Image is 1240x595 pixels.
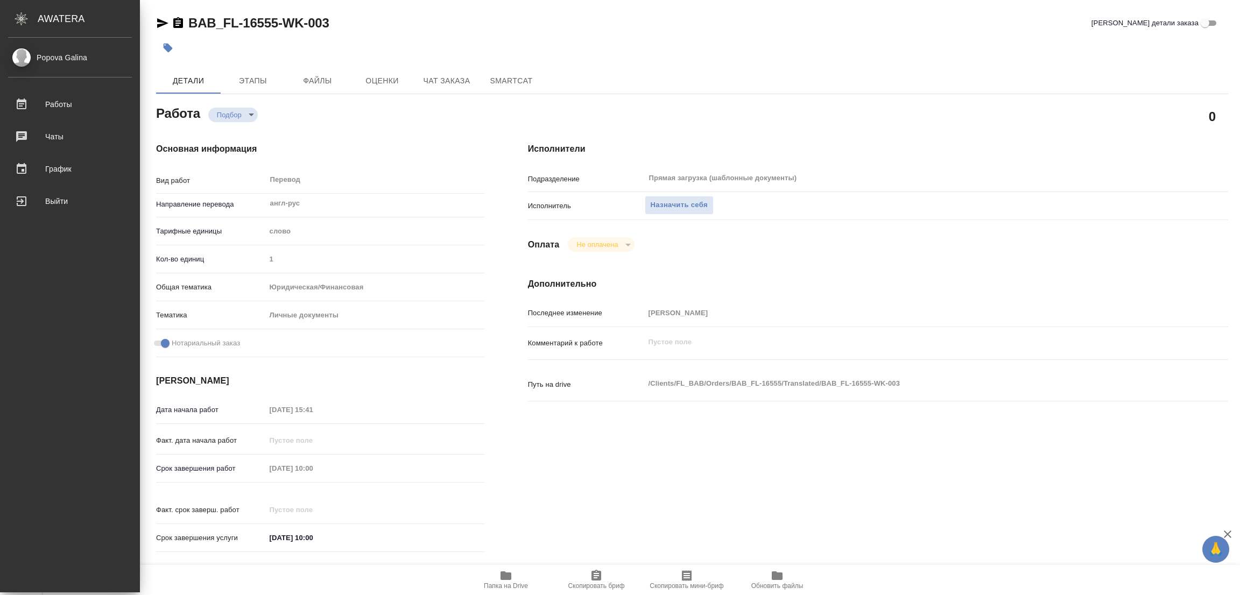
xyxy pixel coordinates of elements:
[732,565,822,595] button: Обновить файлы
[156,463,266,474] p: Срок завершения работ
[642,565,732,595] button: Скопировать мини-бриф
[156,310,266,321] p: Тематика
[528,379,645,390] p: Путь на drive
[266,278,485,296] div: Юридическая/Финансовая
[8,161,132,177] div: График
[156,374,485,387] h4: [PERSON_NAME]
[485,74,537,88] span: SmartCat
[8,193,132,209] div: Выйти
[214,110,245,119] button: Подбор
[266,251,485,267] input: Пустое поле
[573,240,621,249] button: Не оплачена
[8,96,132,112] div: Работы
[163,74,214,88] span: Детали
[156,199,266,210] p: Направление перевода
[266,306,485,324] div: Личные документы
[38,8,140,30] div: AWATERA
[568,582,624,590] span: Скопировать бриф
[3,155,137,182] a: График
[356,74,408,88] span: Оценки
[421,74,473,88] span: Чат заказа
[156,103,200,122] h2: Работа
[156,435,266,446] p: Факт. дата начала работ
[551,565,642,595] button: Скопировать бриф
[156,175,266,186] p: Вид работ
[645,196,714,215] button: Назначить себя
[528,201,645,211] p: Исполнитель
[461,565,551,595] button: Папка на Drive
[156,533,266,543] p: Срок завершения услуги
[266,461,360,476] input: Пустое поле
[8,129,132,145] div: Чаты
[188,16,329,30] a: BAB_FL-16555-WK-003
[1202,536,1229,563] button: 🙏
[156,143,485,155] h4: Основная информация
[528,278,1228,291] h4: Дополнительно
[568,237,634,252] div: Подбор
[292,74,343,88] span: Файлы
[3,188,137,215] a: Выйти
[266,502,360,518] input: Пустое поле
[156,36,180,60] button: Добавить тэг
[172,338,240,349] span: Нотариальный заказ
[528,143,1228,155] h4: Исполнители
[645,374,1170,393] textarea: /Clients/FL_BAB/Orders/BAB_FL-16555/Translated/BAB_FL-16555-WK-003
[528,308,645,318] p: Последнее изменение
[266,433,360,448] input: Пустое поле
[1091,18,1199,29] span: [PERSON_NAME] детали заказа
[172,17,185,30] button: Скопировать ссылку
[1209,107,1216,125] h2: 0
[156,254,266,265] p: Кол-во единиц
[751,582,804,590] span: Обновить файлы
[208,108,258,122] div: Подбор
[156,17,169,30] button: Скопировать ссылку для ЯМессенджера
[266,222,485,240] div: слово
[645,305,1170,321] input: Пустое поле
[266,402,360,417] input: Пустое поле
[156,405,266,415] p: Дата начала работ
[651,199,708,211] span: Назначить себя
[650,582,723,590] span: Скопировать мини-бриф
[156,282,266,293] p: Общая тематика
[227,74,279,88] span: Этапы
[1207,538,1225,561] span: 🙏
[8,52,132,63] div: Popova Galina
[528,238,560,251] h4: Оплата
[266,530,360,546] input: ✎ Введи что-нибудь
[3,123,137,150] a: Чаты
[528,338,645,349] p: Комментарий к работе
[528,174,645,185] p: Подразделение
[484,582,528,590] span: Папка на Drive
[3,91,137,118] a: Работы
[156,226,266,237] p: Тарифные единицы
[156,505,266,515] p: Факт. срок заверш. работ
